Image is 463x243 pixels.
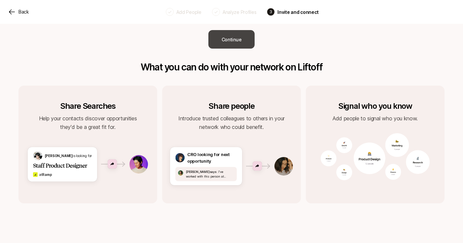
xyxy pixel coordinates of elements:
p: Signal who you know [338,101,412,111]
p: Share people [208,101,255,111]
button: Continue [208,30,255,49]
img: woman-with-black-hair.jpg [274,157,293,176]
p: Staff Product Designer [33,162,92,170]
span: Ramp [42,172,52,177]
p: Add People [176,9,201,16]
p: Share Searches [60,101,116,111]
p: Invite and connect [277,9,318,16]
p: What you can do with your network on Liftoff [18,62,445,72]
p: at [39,172,52,178]
p: Back [18,8,29,16]
p: I've worked with this person at Intercom and they are a great leader [186,170,234,179]
p: 3 [269,9,272,15]
p: CRO looking for next opportunity [187,151,237,164]
img: man-with-curly-hair.png [175,153,185,162]
img: man-looking-down.png [33,151,42,160]
img: avatar-1.jpg [178,170,183,176]
p: is looking for [45,153,92,158]
p: Add people to signal who you know. [333,114,418,123]
img: avatar-3.png [129,155,148,174]
span: [PERSON_NAME] says: [186,170,218,174]
p: Help your contacts discover opportunities they'd be a great fit for. [32,114,144,131]
img: network-bubbles.png [321,133,430,180]
p: Analyze Profiles [223,9,257,16]
img: f92ccad0_b811_468c_8b5a_ad63715c99b3.jpg [33,172,38,177]
p: Introduce trusted colleagues to others in your network who could benefit. [175,114,288,131]
span: [PERSON_NAME] [45,154,73,158]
